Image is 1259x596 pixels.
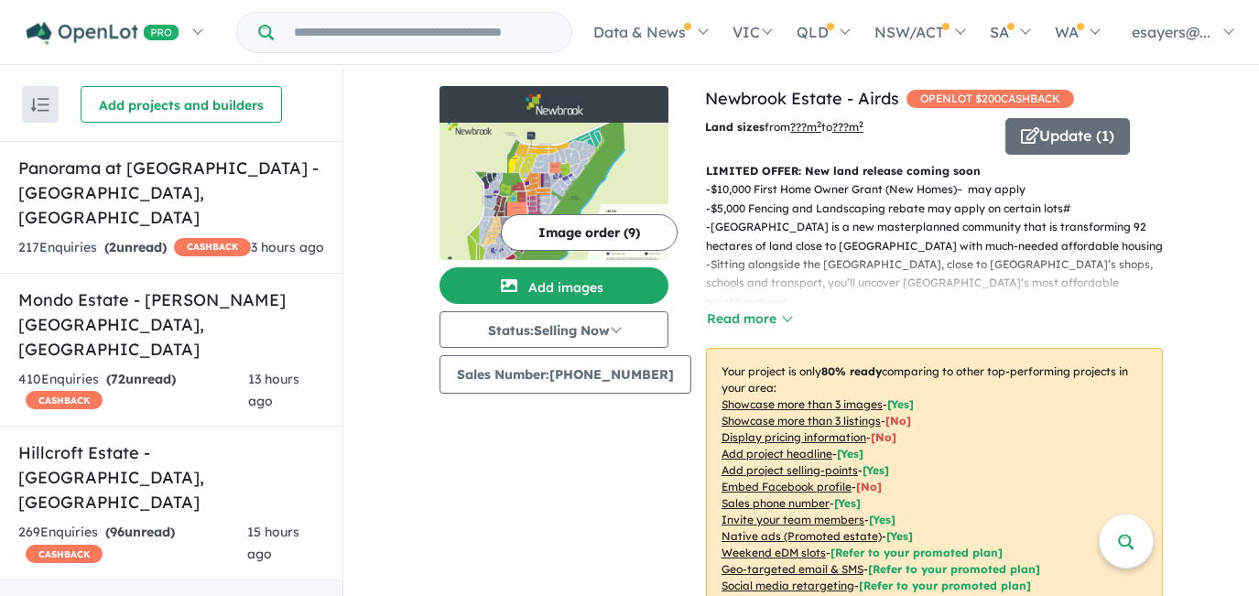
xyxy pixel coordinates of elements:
p: - $5,000 Fencing and Landscaping rebate may apply on certain lots# [706,200,1178,218]
h5: Mondo Estate - [PERSON_NAME][GEOGRAPHIC_DATA] , [GEOGRAPHIC_DATA] [18,287,324,362]
strong: ( unread) [106,371,176,387]
b: 80 % ready [821,364,882,378]
p: - [GEOGRAPHIC_DATA] is a new masterplanned community that is transforming 92 hectares of land clo... [706,218,1178,255]
u: Add project headline [722,447,832,461]
button: Image order (9) [501,214,678,251]
span: [ Yes ] [834,496,861,510]
u: Display pricing information [722,430,866,444]
img: sort.svg [31,98,49,112]
span: 2 [109,239,116,255]
span: to [821,120,863,134]
div: 410 Enquir ies [18,369,248,413]
p: from [705,118,992,136]
p: - Sitting alongside the [GEOGRAPHIC_DATA], close to [GEOGRAPHIC_DATA]’s shops, schools and transp... [706,255,1178,311]
button: Add images [440,267,668,304]
strong: ( unread) [104,239,167,255]
span: OPENLOT $ 200 CASHBACK [906,90,1074,108]
span: [ No ] [856,480,882,493]
u: Showcase more than 3 listings [722,414,881,428]
div: 269 Enquir ies [18,522,247,566]
button: Status:Selling Now [440,311,668,348]
span: [Yes] [886,529,913,543]
button: Add projects and builders [81,86,282,123]
button: Read more [706,309,792,330]
u: Add project selling-points [722,463,858,477]
span: [Refer to your promoted plan] [868,562,1040,576]
span: [ Yes ] [863,463,889,477]
u: Showcase more than 3 images [722,397,883,411]
span: [ Yes ] [887,397,914,411]
span: 13 hours ago [248,371,299,409]
strong: ( unread) [105,524,175,540]
u: Invite your team members [722,513,864,526]
button: Sales Number:[PHONE_NUMBER] [440,355,691,394]
img: Newbrook Estate - Airds [440,123,668,260]
span: [Refer to your promoted plan] [859,579,1031,592]
u: Weekend eDM slots [722,546,826,559]
p: - $10,000 First Home Owner Grant (New Homes)~ may apply [706,180,1178,199]
img: Openlot PRO Logo White [27,22,179,45]
span: [Refer to your promoted plan] [830,546,1003,559]
sup: 2 [817,119,821,129]
sup: 2 [859,119,863,129]
u: Native ads (Promoted estate) [722,529,882,543]
u: ???m [832,120,863,134]
u: Social media retargeting [722,579,854,592]
span: 15 hours ago [247,524,299,562]
a: Newbrook Estate - Airds LogoNewbrook Estate - Airds [440,86,668,260]
span: [ No ] [885,414,911,428]
h5: Panorama at [GEOGRAPHIC_DATA] - [GEOGRAPHIC_DATA] , [GEOGRAPHIC_DATA] [18,156,324,230]
b: Land sizes [705,120,765,134]
button: Update (1) [1005,118,1130,155]
span: 72 [111,371,125,387]
span: esayers@... [1132,23,1210,41]
span: 96 [110,524,125,540]
a: Newbrook Estate - Airds [705,88,899,109]
p: LIMITED OFFER: New land release coming soon [706,162,1163,180]
h5: Hillcroft Estate - [GEOGRAPHIC_DATA] , [GEOGRAPHIC_DATA] [18,440,324,515]
u: ??? m [790,120,821,134]
u: Embed Facebook profile [722,480,852,493]
u: Geo-targeted email & SMS [722,562,863,576]
div: 217 Enquir ies [18,237,251,259]
span: CASHBACK [26,545,103,563]
img: Newbrook Estate - Airds Logo [447,93,661,115]
span: [ Yes ] [837,447,863,461]
input: Try estate name, suburb, builder or developer [277,13,568,52]
span: CASHBACK [26,391,103,409]
span: [ Yes ] [869,513,895,526]
span: [ No ] [871,430,896,444]
u: Sales phone number [722,496,830,510]
span: 3 hours ago [251,239,324,255]
span: CASHBACK [174,238,251,256]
